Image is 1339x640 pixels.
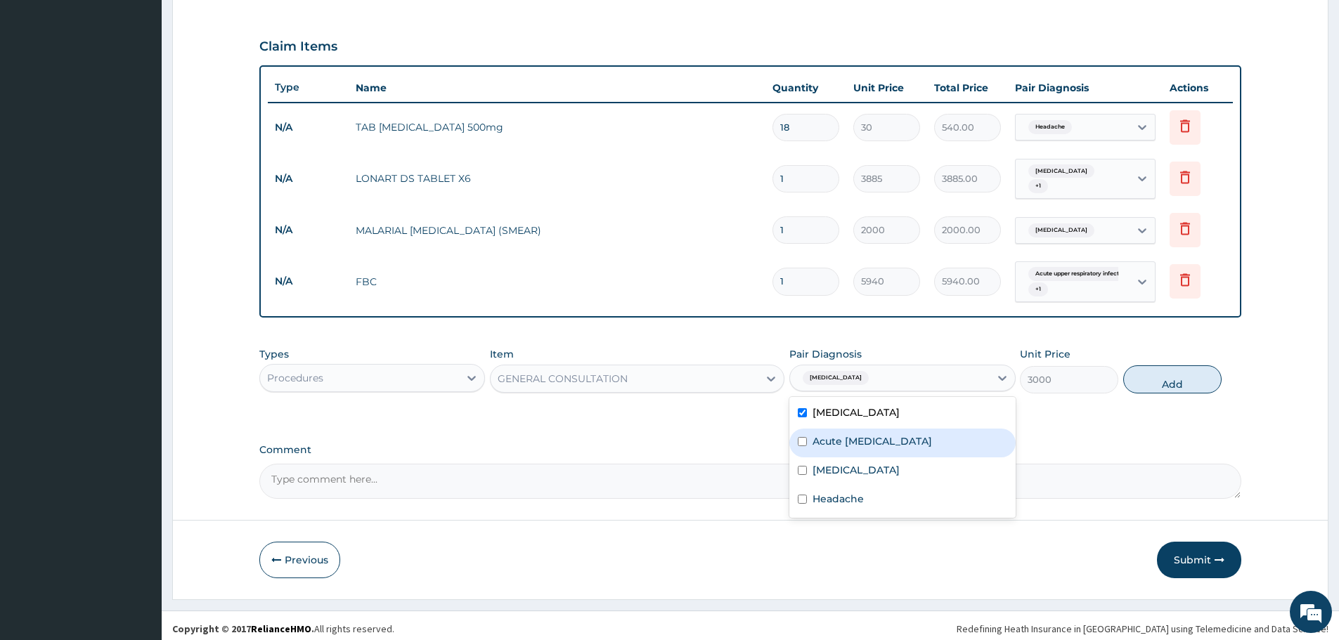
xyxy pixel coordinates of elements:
td: N/A [268,217,349,243]
span: Headache [1028,120,1072,134]
span: [MEDICAL_DATA] [803,371,869,385]
th: Quantity [765,74,846,102]
span: [MEDICAL_DATA] [1028,164,1094,178]
button: Previous [259,542,340,578]
td: N/A [268,115,349,141]
th: Pair Diagnosis [1008,74,1163,102]
img: d_794563401_company_1708531726252_794563401 [26,70,57,105]
label: [MEDICAL_DATA] [813,463,900,477]
th: Name [349,74,765,102]
label: Headache [813,492,864,506]
div: Minimize live chat window [231,7,264,41]
td: TAB [MEDICAL_DATA] 500mg [349,113,765,141]
span: [MEDICAL_DATA] [1028,223,1094,237]
label: Types [259,348,289,360]
div: Procedures [267,371,323,385]
label: Unit Price [1020,347,1070,361]
span: We're online! [82,177,194,319]
label: Comment [259,444,1241,456]
td: MALARIAL [MEDICAL_DATA] (SMEAR) [349,216,765,244]
td: FBC [349,268,765,296]
div: GENERAL CONSULTATION [498,372,628,386]
div: Redefining Heath Insurance in [GEOGRAPHIC_DATA] using Telemedicine and Data Science! [957,622,1328,636]
button: Add [1123,365,1222,393]
label: [MEDICAL_DATA] [813,405,900,419]
h3: Claim Items [259,39,337,55]
td: LONART DS TABLET X6 [349,164,765,192]
div: Chat with us now [73,79,236,97]
button: Submit [1157,542,1241,578]
span: + 1 [1028,179,1048,193]
label: Pair Diagnosis [789,347,862,361]
th: Unit Price [846,74,927,102]
th: Type [268,74,349,100]
label: Item [490,347,514,361]
label: Acute [MEDICAL_DATA] [813,434,932,448]
textarea: Type your message and hit 'Enter' [7,384,268,433]
strong: Copyright © 2017 . [172,622,314,635]
a: RelianceHMO [251,622,311,635]
td: N/A [268,166,349,192]
span: Acute upper respiratory infect... [1028,267,1130,281]
th: Total Price [927,74,1008,102]
td: N/A [268,268,349,294]
span: + 1 [1028,282,1048,296]
th: Actions [1163,74,1233,102]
